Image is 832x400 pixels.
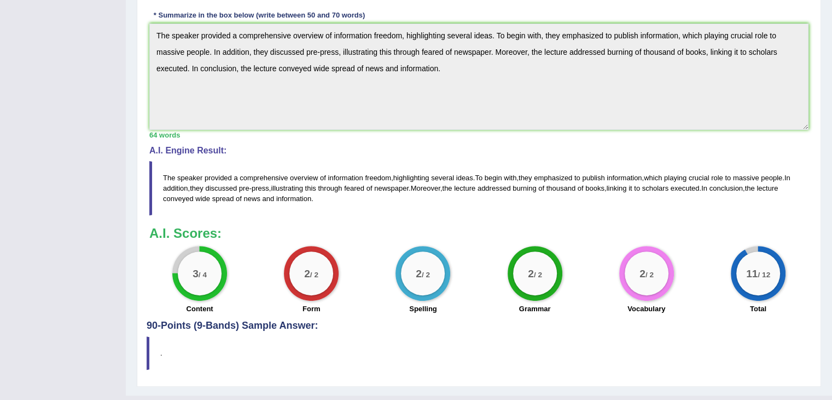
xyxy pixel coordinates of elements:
span: thousand [546,184,576,192]
span: provided [205,174,232,182]
span: spread [212,195,234,203]
span: people [761,174,782,182]
span: overview [290,174,318,182]
span: of [236,195,242,203]
span: it [629,184,632,192]
span: comprehensive [240,174,288,182]
span: they [519,174,532,182]
big: 2 [639,267,645,279]
span: To [475,174,482,182]
span: In [701,184,707,192]
big: 2 [528,267,534,279]
span: information [328,174,363,182]
span: feared [344,184,364,192]
label: Spelling [409,304,437,314]
span: they [190,184,203,192]
span: discussed [205,184,237,192]
label: Form [302,304,321,314]
span: linking [607,184,627,192]
small: / 2 [645,271,653,279]
span: Moreover [411,184,440,192]
label: Content [187,304,213,314]
small: / 2 [533,271,542,279]
div: * Summarize in the box below (write between 50 and 70 words) [149,10,369,20]
span: begin [485,174,502,182]
span: burning [513,184,536,192]
span: books [585,184,604,192]
span: of [538,184,544,192]
span: to [725,174,731,182]
span: press [252,184,269,192]
h4: A.I. Engine Result: [149,146,808,156]
span: several [431,174,454,182]
small: / 4 [199,271,207,279]
span: massive [733,174,759,182]
big: 2 [304,267,310,279]
span: role [711,174,723,182]
span: The [163,174,175,182]
span: scholars [642,184,668,192]
big: 11 [746,267,758,279]
span: newspaper [374,184,409,192]
b: A.I. Scores: [149,226,222,241]
label: Vocabulary [627,304,665,314]
span: highlighting [393,174,429,182]
span: to [574,174,580,182]
span: information [607,174,642,182]
span: speaker [177,174,202,182]
span: to [634,184,640,192]
span: a [234,174,237,182]
span: publish [582,174,604,182]
label: Grammar [519,304,551,314]
span: pre [239,184,249,192]
big: 2 [416,267,422,279]
span: ideas [456,174,473,182]
big: 3 [193,267,199,279]
span: addition [163,184,188,192]
span: addressed [478,184,511,192]
blockquote: , . , , . , - , . , , . , . [149,161,808,215]
span: the [442,184,452,192]
span: of [578,184,584,192]
span: conveyed [163,195,194,203]
blockquote: . [147,336,811,370]
span: information [276,195,311,203]
span: wide [195,195,210,203]
label: Total [750,304,766,314]
span: illustrating [271,184,303,192]
span: of [320,174,326,182]
span: executed [671,184,700,192]
span: emphasized [534,174,572,182]
small: / 2 [422,271,430,279]
small: / 12 [758,271,770,279]
span: lecture [757,184,778,192]
span: In [784,174,790,182]
span: conclusion [709,184,743,192]
span: crucial [689,174,709,182]
span: lecture [454,184,475,192]
span: news [244,195,260,203]
span: playing [664,174,686,182]
span: and [262,195,274,203]
span: with [504,174,516,182]
span: freedom [365,174,391,182]
span: which [644,174,662,182]
div: 64 words [149,130,808,140]
small: / 2 [310,271,318,279]
span: the [745,184,755,192]
span: this [305,184,316,192]
span: through [318,184,342,192]
span: of [366,184,373,192]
